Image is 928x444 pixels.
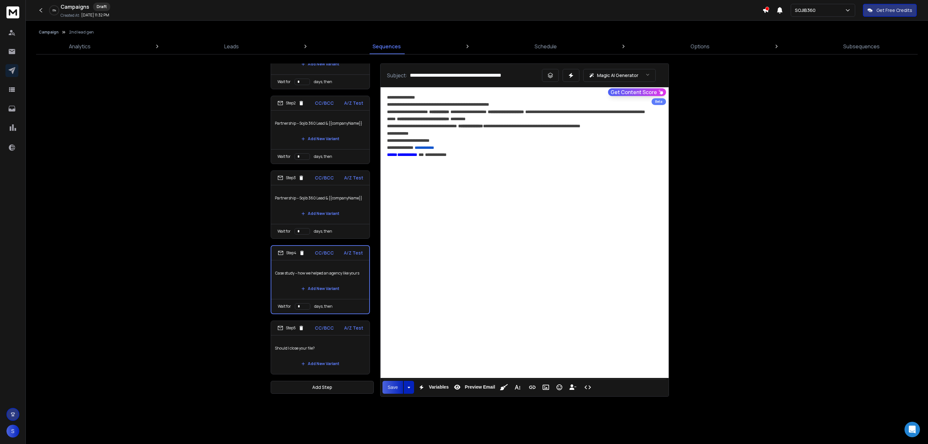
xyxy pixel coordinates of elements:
[61,13,80,18] p: Created At:
[275,189,366,207] p: Partnership – Sojib 360 Lead & {{companyName}}
[277,229,291,234] p: Wait for
[876,7,912,14] p: Get Free Credits
[6,425,19,438] button: S
[608,88,666,96] button: Get Content Score
[652,98,666,105] div: Beta
[275,339,366,357] p: Should I close your file?
[277,100,304,106] div: Step 2
[344,175,363,181] p: A/Z Test
[344,325,363,331] p: A/Z Test
[69,30,94,35] p: 2nd lead gen
[463,384,496,390] span: Preview Email
[904,422,920,437] div: Open Intercom Messenger
[220,39,243,54] a: Leads
[224,43,239,50] p: Leads
[296,357,344,370] button: Add New Variant
[271,96,370,164] li: Step2CC/BCCA/Z TestPartnership – Sojib 360 Lead & {{companyName}}Add New VariantWait fordays, then
[344,250,363,256] p: A/Z Test
[277,79,291,84] p: Wait for
[53,8,56,12] p: 0 %
[296,132,344,145] button: Add New Variant
[526,381,538,394] button: Insert Link (Ctrl+K)
[387,72,407,79] p: Subject:
[271,245,370,314] li: Step4CC/BCCA/Z TestCase study – how we helped an agency like yoursAdd New VariantWait fordays, then
[344,100,363,106] p: A/Z Test
[278,304,291,309] p: Wait for
[315,100,334,106] p: CC/BCC
[69,43,91,50] p: Analytics
[451,381,496,394] button: Preview Email
[277,325,304,331] div: Step 5
[498,381,510,394] button: Clean HTML
[428,384,450,390] span: Variables
[839,39,884,54] a: Subsequences
[93,3,110,11] div: Draft
[531,39,561,54] a: Schedule
[271,381,374,394] button: Add Step
[275,114,366,132] p: Partnership – Sojib 360 Lead & {{companyName}}
[81,13,109,18] p: [DATE] 11:32 PM
[271,321,370,374] li: Step5CC/BCCA/Z TestShould I close your file?Add New Variant
[372,43,401,50] p: Sequences
[582,381,594,394] button: Code View
[315,250,334,256] p: CC/BCC
[369,39,405,54] a: Sequences
[277,175,304,181] div: Step 3
[61,3,89,11] h1: Campaigns
[277,154,291,159] p: Wait for
[567,381,579,394] button: Insert Unsubscribe Link
[314,154,332,159] p: days, then
[691,43,710,50] p: Options
[540,381,552,394] button: Insert Image (Ctrl+P)
[39,30,59,35] button: Campaign
[296,207,344,220] button: Add New Variant
[296,282,344,295] button: Add New Variant
[687,39,713,54] a: Options
[65,39,94,54] a: Analytics
[795,7,818,14] p: SOJIB360
[415,381,450,394] button: Variables
[511,381,524,394] button: More Text
[314,79,332,84] p: days, then
[296,58,344,71] button: Add New Variant
[314,229,332,234] p: days, then
[271,170,370,239] li: Step3CC/BCCA/Z TestPartnership – Sojib 360 Lead & {{companyName}}Add New VariantWait fordays, then
[278,250,305,256] div: Step 4
[863,4,917,17] button: Get Free Credits
[314,304,333,309] p: days, then
[843,43,880,50] p: Subsequences
[597,72,638,79] p: Magic AI Generator
[315,325,334,331] p: CC/BCC
[583,69,656,82] button: Magic AI Generator
[535,43,557,50] p: Schedule
[315,175,334,181] p: CC/BCC
[382,381,403,394] button: Save
[553,381,565,394] button: Emoticons
[275,264,365,282] p: Case study – how we helped an agency like yours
